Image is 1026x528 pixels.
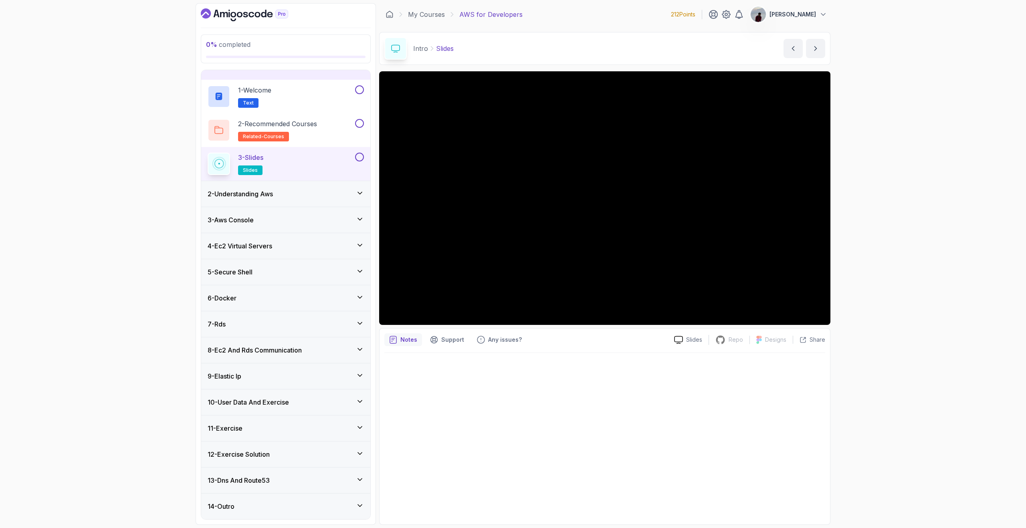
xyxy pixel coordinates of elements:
span: 0 % [206,40,217,48]
h3: 10 - User Data And Exercise [208,397,289,407]
p: Slides [686,336,702,344]
p: Share [810,336,825,344]
a: Dashboard [386,10,394,18]
button: 2-Understanding Aws [201,181,370,207]
button: 12-Exercise Solution [201,441,370,467]
h3: 11 - Exercise [208,423,242,433]
p: Notes [400,336,417,344]
h3: 4 - Ec2 Virtual Servers [208,241,272,251]
button: 10-User Data And Exercise [201,389,370,415]
button: 9-Elastic Ip [201,363,370,389]
p: 2 - Recommended Courses [238,119,317,129]
button: 4-Ec2 Virtual Servers [201,233,370,259]
button: 1-WelcomeText [208,85,364,108]
button: 6-Docker [201,285,370,311]
button: 5-Secure Shell [201,259,370,285]
button: next content [806,39,825,58]
p: Repo [729,336,743,344]
span: related-courses [243,133,284,140]
span: slides [243,167,258,173]
button: 7-Rds [201,311,370,337]
h3: 13 - Dns And Route53 [208,476,270,485]
h3: 9 - Elastic Ip [208,371,241,381]
h3: 7 - Rds [208,319,226,329]
span: completed [206,40,250,48]
h3: 2 - Understanding Aws [208,189,273,199]
img: user profile image [751,7,766,22]
p: Designs [765,336,786,344]
button: 3-Aws Console [201,207,370,233]
a: Slides [668,336,709,344]
button: Share [793,336,825,344]
h3: 12 - Exercise Solution [208,449,270,459]
h3: 5 - Secure Shell [208,267,252,277]
p: AWS for Developers [459,10,523,19]
p: 212 Points [671,10,695,18]
span: Text [243,100,254,106]
button: 2-Recommended Coursesrelated-courses [208,119,364,141]
a: My Courses [408,10,445,19]
p: Any issues? [488,336,522,344]
button: 11-Exercise [201,415,370,441]
button: Feedback button [472,333,527,346]
button: notes button [384,333,422,346]
button: 14-Outro [201,494,370,519]
h3: 14 - Outro [208,502,234,511]
button: Support button [425,333,469,346]
button: 8-Ec2 And Rds Communication [201,337,370,363]
p: 3 - Slides [238,153,263,162]
h3: 8 - Ec2 And Rds Communication [208,345,302,355]
p: Support [441,336,464,344]
p: Slides [436,44,454,53]
button: previous content [784,39,803,58]
h3: 6 - Docker [208,293,236,303]
p: 1 - Welcome [238,85,271,95]
p: Intro [413,44,428,53]
h3: 3 - Aws Console [208,215,254,225]
button: user profile image[PERSON_NAME] [750,6,827,22]
button: 13-Dns And Route53 [201,468,370,493]
button: 3-Slidesslides [208,153,364,175]
a: Dashboard [201,8,307,21]
p: [PERSON_NAME] [769,10,816,18]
